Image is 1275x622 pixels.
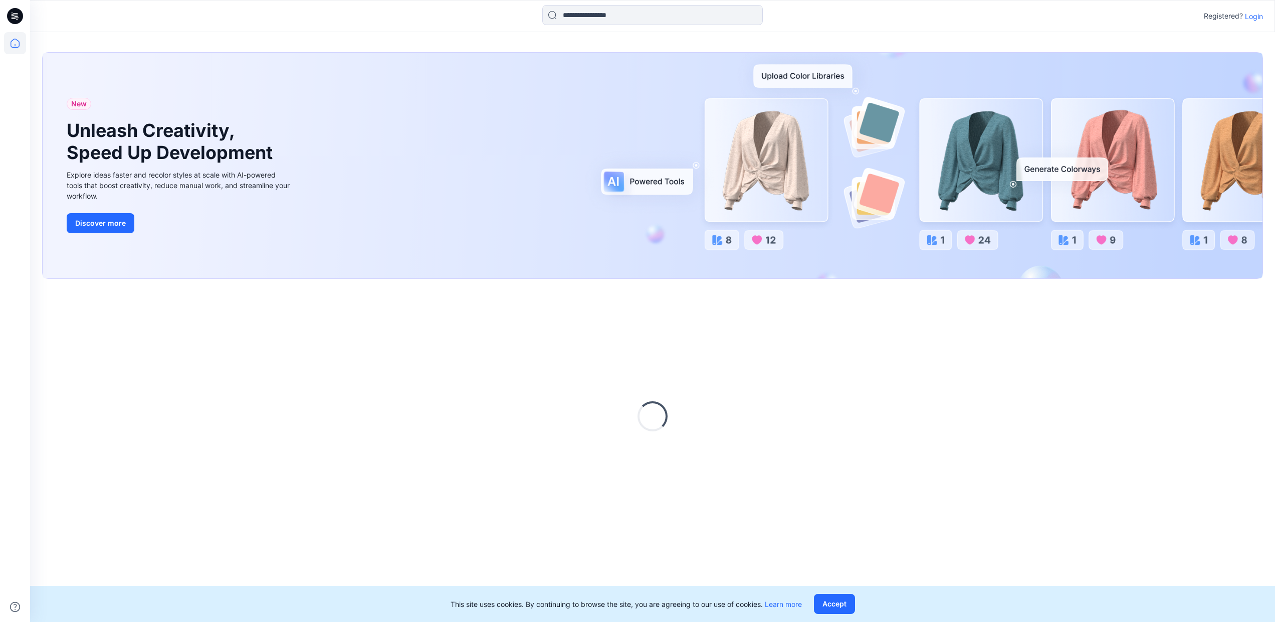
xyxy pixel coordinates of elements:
[67,170,292,201] div: Explore ideas faster and recolor styles at scale with AI-powered tools that boost creativity, red...
[67,213,134,233] button: Discover more
[1245,11,1263,22] p: Login
[451,599,802,609] p: This site uses cookies. By continuing to browse the site, you are agreeing to our use of cookies.
[71,98,87,110] span: New
[765,600,802,608] a: Learn more
[814,594,855,614] button: Accept
[67,213,292,233] a: Discover more
[67,120,277,163] h1: Unleash Creativity, Speed Up Development
[1204,10,1243,22] p: Registered?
